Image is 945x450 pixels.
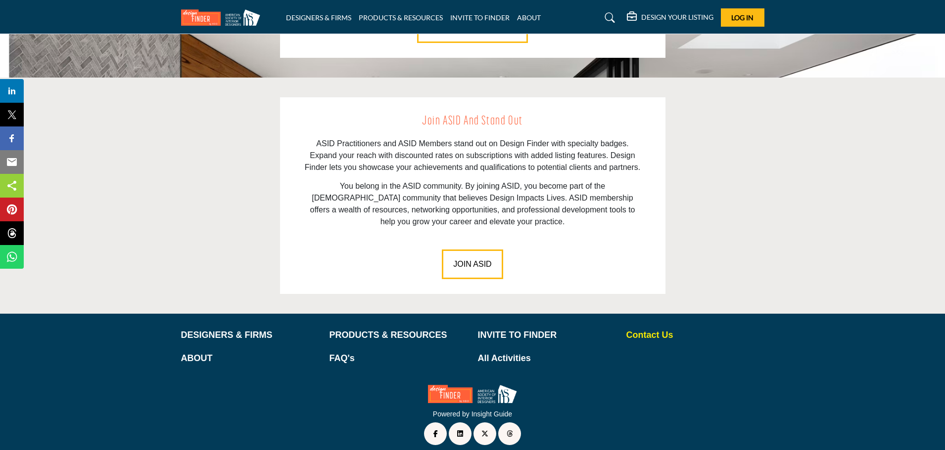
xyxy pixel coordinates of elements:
[721,8,764,27] button: Log In
[731,13,754,22] span: Log In
[330,352,468,365] a: FAQ's
[473,422,496,445] a: Twitter Link
[626,328,764,342] a: Contact Us
[478,328,616,342] a: INVITE TO FINDER
[181,352,319,365] a: ABOUT
[424,422,447,445] a: Facebook Link
[359,13,443,22] a: PRODUCTS & RESOURCES
[498,422,521,445] a: Threads Link
[181,9,265,26] img: Site Logo
[181,328,319,342] a: DESIGNERS & FIRMS
[478,352,616,365] a: All Activities
[641,13,713,22] h5: DESIGN YOUR LISTING
[450,13,510,22] a: INVITE TO FINDER
[442,249,503,279] button: JOIN ASID
[286,13,351,22] a: DESIGNERS & FIRMS
[428,385,517,403] img: No Site Logo
[453,260,491,268] span: JOIN ASID
[627,12,713,24] div: DESIGN YOUR LISTING
[302,138,643,173] p: ASID Practitioners and ASID Members stand out on Design Finder with specialty badges. Expand your...
[302,180,643,228] p: You belong in the ASID community. By joining ASID, you become part of the [DEMOGRAPHIC_DATA] comm...
[433,410,512,418] a: Powered by Insight Guide
[302,112,643,131] h2: Join ASID and Stand Out
[449,422,472,445] a: LinkedIn Link
[517,13,541,22] a: ABOUT
[330,328,468,342] a: PRODUCTS & RESOURCES
[595,10,621,26] a: Search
